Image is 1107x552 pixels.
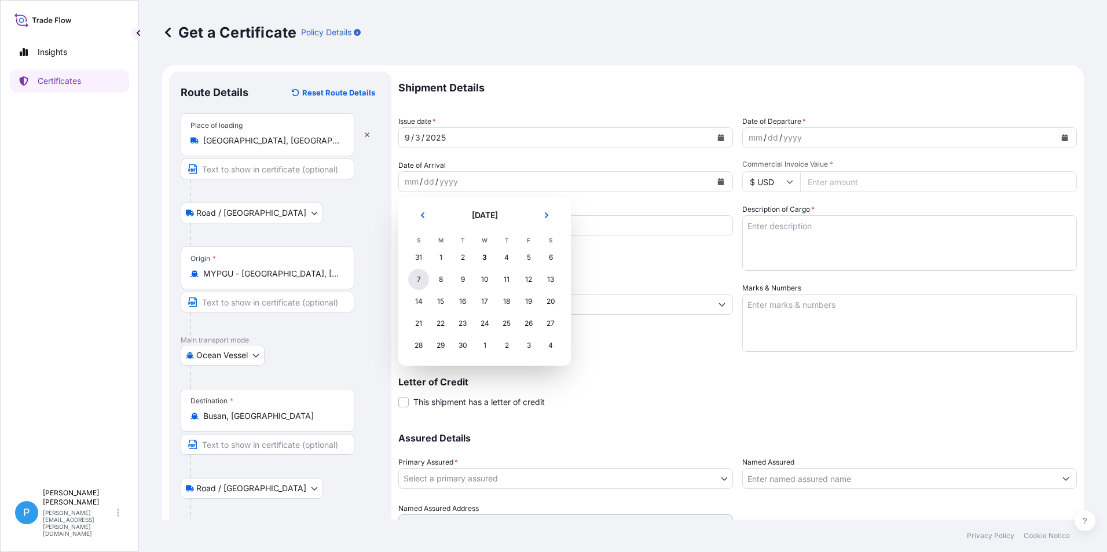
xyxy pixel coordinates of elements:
div: Friday, October 3, 2025 [518,335,539,356]
div: Friday, September 12, 2025 [518,269,539,290]
div: Friday, September 26, 2025 [518,313,539,334]
p: Policy Details [301,27,351,38]
div: Saturday, September 6, 2025 [540,247,561,268]
div: Wednesday, September 10, 2025 [474,269,495,290]
div: Monday, September 8, 2025 [430,269,451,290]
p: Get a Certificate [162,23,296,42]
button: Next [534,206,559,225]
div: Monday, September 22, 2025 [430,313,451,334]
div: Thursday, September 4, 2025 [496,247,517,268]
div: Thursday, September 18, 2025 [496,291,517,312]
button: Previous [410,206,435,225]
div: Friday, September 19, 2025 [518,291,539,312]
div: Wednesday, September 24, 2025 [474,313,495,334]
div: Monday, September 1, 2025 [430,247,451,268]
th: W [474,234,496,246]
div: Monday, September 29, 2025 [430,335,451,356]
th: F [518,234,540,246]
section: Calendar [398,197,571,366]
div: Saturday, October 4, 2025 [540,335,561,356]
div: Sunday, September 28, 2025 [408,335,429,356]
div: Sunday, August 31, 2025 [408,247,429,268]
div: Saturday, September 13, 2025 [540,269,561,290]
th: M [430,234,452,246]
div: Thursday, September 25, 2025 [496,313,517,334]
div: Today, Wednesday, September 3, 2025 [474,247,495,268]
div: Thursday, October 2, 2025 [496,335,517,356]
th: S [540,234,562,246]
div: Tuesday, September 23, 2025 [452,313,473,334]
div: Wednesday, September 17, 2025 [474,291,495,312]
div: Tuesday, September 9, 2025 [452,269,473,290]
div: Saturday, September 20, 2025 [540,291,561,312]
div: Saturday, September 27, 2025 [540,313,561,334]
div: Sunday, September 21, 2025 [408,313,429,334]
table: September 2025 [408,234,562,356]
div: Thursday, September 11, 2025 [496,269,517,290]
th: S [408,234,430,246]
div: Tuesday, September 16, 2025 [452,291,473,312]
div: Sunday, September 14, 2025 [408,291,429,312]
th: T [452,234,474,246]
th: T [496,234,518,246]
div: Monday, September 15, 2025 [430,291,451,312]
div: Friday, September 5, 2025 [518,247,539,268]
h2: [DATE] [442,209,527,221]
div: Sunday, September 7, 2025 [408,269,429,290]
div: Wednesday, October 1, 2025 [474,335,495,356]
div: September 2025 [408,206,562,356]
div: Tuesday, September 2, 2025 [452,247,473,268]
div: Tuesday, September 30, 2025 [452,335,473,356]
